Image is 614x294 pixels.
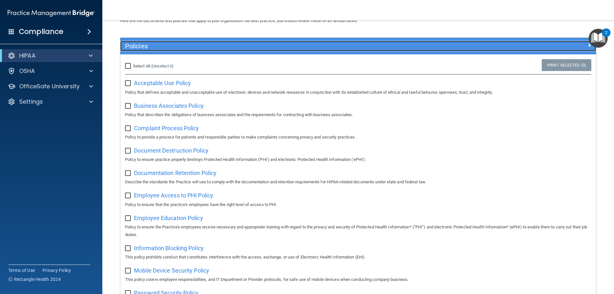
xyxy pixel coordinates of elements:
[125,89,591,96] p: Policy that defines acceptable and unacceptable use of electronic devices and network resources i...
[134,215,203,221] span: Employee Education Policy
[134,125,199,131] span: Complaint Process Policy
[134,80,191,86] span: Acceptable Use Policy
[134,192,213,199] span: Employee Access to PHI Policy
[120,18,358,23] span: Here are the documents and policies that apply to your organization. As best practice, you should...
[19,52,35,60] p: HIPAA
[589,29,608,48] button: Open Resource Center, 2 new notifications
[582,250,606,274] iframe: Drift Widget Chat Controller
[125,201,591,209] p: Policy to ensure that the practice's employees have the right level of access to PHI.
[134,267,209,274] span: Mobile Device Security Policy
[151,64,174,68] a: (Unselect 0)
[125,64,132,69] input: Select All (Unselect 0)
[43,267,71,274] a: Privacy Policy
[19,83,80,90] p: OfficeSafe University
[19,67,35,75] p: OSHA
[542,59,591,71] a: Print Selected (0)
[8,7,95,20] img: PMB logo
[8,98,93,106] a: Settings
[19,27,63,36] h4: Compliance
[605,33,607,41] div: 2
[8,276,61,282] span: Ⓒ Rectangle Health 2024
[19,98,43,106] p: Settings
[8,267,35,274] a: Terms of Use
[125,41,591,51] a: Policies
[134,170,216,176] span: Documentation Retention Policy
[8,83,93,90] a: OfficeSafe University
[125,178,591,186] p: Describe the standards the Practice will use to comply with the documentation and retention requi...
[8,52,93,60] a: HIPAA
[134,147,209,154] span: Document Destruction Policy
[125,156,591,163] p: Policy to ensure practice properly destroys Protected Health Information ('PHI') and electronic P...
[125,276,591,283] p: This policy covers employee responsibilities, and IT Department or Provider protocols, for safe u...
[125,223,591,239] p: Policy to ensure the Practice's employees receive necessary and appropriate training with regard ...
[134,245,204,251] span: Information Blocking Policy
[125,43,472,50] h5: Policies
[125,253,591,261] p: This policy prohibits conduct that constitutes interference with the access, exchange, or use of ...
[125,111,591,119] p: Policy that describes the obligations of business associates and the requirements for contracting...
[8,67,93,75] a: OSHA
[133,64,150,68] span: Select All
[125,133,591,141] p: Policy to provide a process for patients and responsible parties to make complaints concerning pr...
[134,102,204,109] span: Business Associates Policy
